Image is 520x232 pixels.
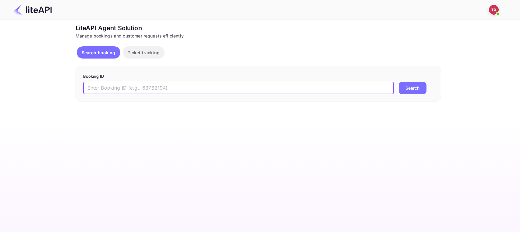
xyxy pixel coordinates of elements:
[399,82,426,94] button: Search
[489,5,499,15] img: Tali Oussama
[83,82,394,94] input: Enter Booking ID (e.g., 63782194)
[82,49,115,56] p: Search booking
[76,33,441,39] div: Manage bookings and customer requests efficiently.
[76,23,441,33] div: LiteAPI Agent Solution
[13,5,52,15] img: LiteAPI Logo
[128,49,160,56] p: Ticket tracking
[83,73,433,80] p: Booking ID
